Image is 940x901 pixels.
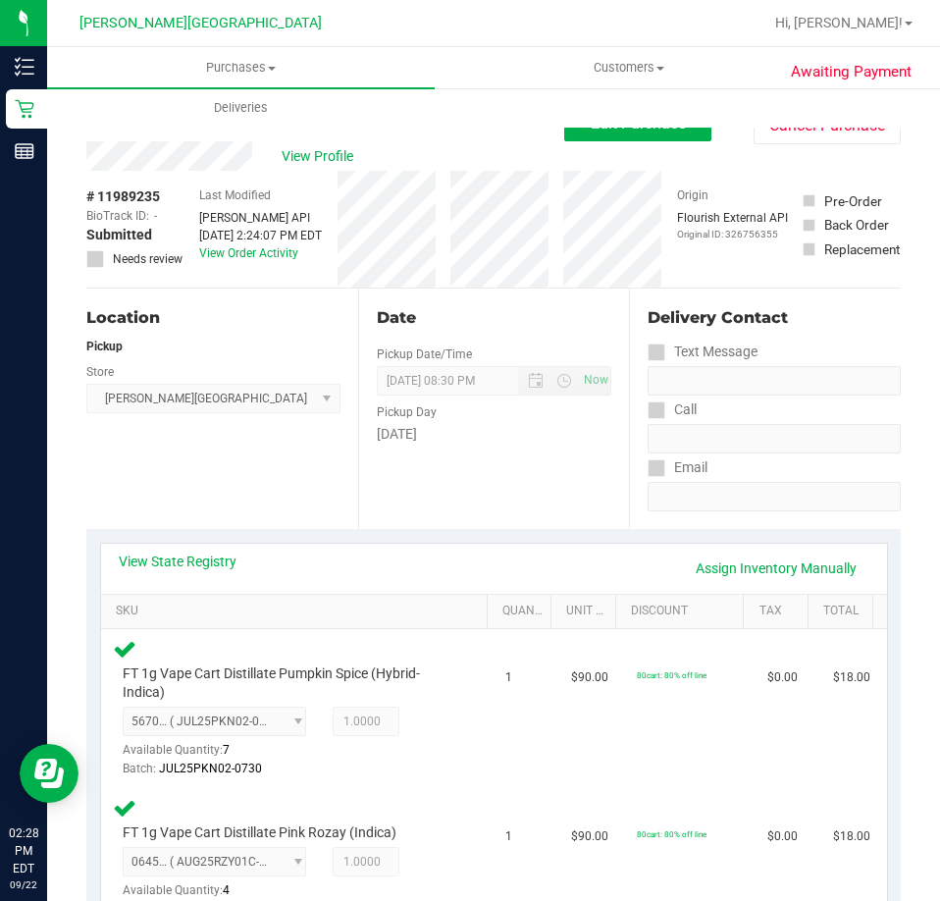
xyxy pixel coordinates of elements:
div: Back Order [824,215,889,235]
a: Purchases [47,47,435,88]
p: 09/22 [9,877,38,892]
span: 4 [223,883,230,897]
a: Unit Price [566,604,607,619]
div: Delivery Contact [648,306,901,330]
div: Available Quantity: [123,736,317,774]
label: Origin [677,186,708,204]
span: BioTrack ID: [86,207,149,225]
span: $0.00 [767,827,798,846]
div: Location [86,306,340,330]
a: Total [823,604,864,619]
span: Batch: [123,762,156,775]
div: [DATE] 2:24:07 PM EDT [199,227,322,244]
a: SKU [116,604,479,619]
a: Customers [435,47,822,88]
inline-svg: Retail [15,99,34,119]
label: Pickup Date/Time [377,345,472,363]
a: View State Registry [119,552,236,571]
span: 80cart: 80% off line [637,829,706,839]
inline-svg: Reports [15,141,34,161]
span: 7 [223,743,230,757]
span: Purchases [47,59,435,77]
inline-svg: Inventory [15,57,34,77]
div: Flourish External API [677,209,788,241]
a: Tax [759,604,801,619]
div: Pre-Order [824,191,882,211]
div: [PERSON_NAME] API [199,209,322,227]
input: Format: (999) 999-9999 [648,366,901,396]
span: FT 1g Vape Cart Distillate Pink Rozay (Indica) [123,823,396,842]
span: [PERSON_NAME][GEOGRAPHIC_DATA] [79,15,322,31]
span: $90.00 [571,668,608,687]
a: Quantity [502,604,544,619]
label: Email [648,453,707,482]
span: 1 [505,668,512,687]
span: 1 [505,827,512,846]
span: $18.00 [833,827,870,846]
span: # 11989235 [86,186,160,207]
span: $90.00 [571,827,608,846]
span: Awaiting Payment [791,61,912,83]
span: Submitted [86,225,152,245]
p: 02:28 PM EDT [9,824,38,877]
a: Discount [631,604,736,619]
span: JUL25PKN02-0730 [159,762,262,775]
span: View Profile [282,146,360,167]
label: Store [86,363,114,381]
span: - [154,207,157,225]
span: 80cart: 80% off line [637,670,706,680]
span: $0.00 [767,668,798,687]
label: Text Message [648,338,757,366]
span: Customers [436,59,821,77]
a: Assign Inventory Manually [683,552,869,585]
span: Needs review [113,250,183,268]
div: Replacement [824,239,900,259]
a: View Order Activity [199,246,298,260]
strong: Pickup [86,340,123,353]
iframe: Resource center [20,744,78,803]
span: $18.00 [833,668,870,687]
label: Pickup Day [377,403,437,421]
input: Format: (999) 999-9999 [648,424,901,453]
a: Deliveries [47,87,435,129]
label: Last Modified [199,186,271,204]
span: FT 1g Vape Cart Distillate Pumpkin Spice (Hybrid-Indica) [123,664,455,702]
div: [DATE] [377,424,612,445]
span: Hi, [PERSON_NAME]! [775,15,903,30]
span: Deliveries [187,99,294,117]
div: Date [377,306,612,330]
label: Call [648,396,697,424]
p: Original ID: 326756355 [677,227,788,241]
